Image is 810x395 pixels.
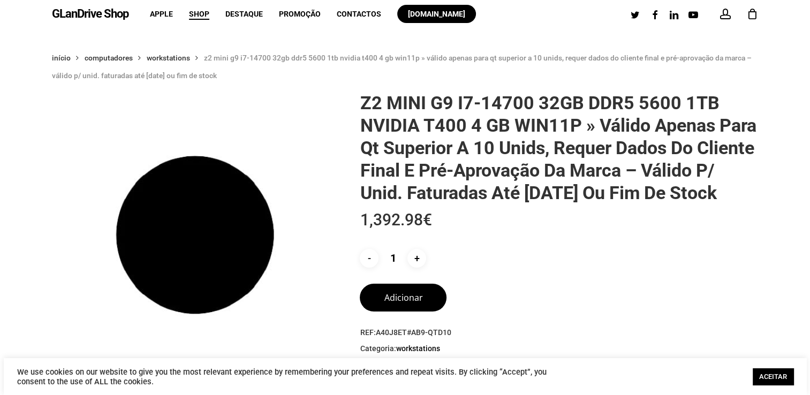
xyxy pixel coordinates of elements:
[52,8,128,20] a: GLanDrive Shop
[225,10,263,18] a: Destaque
[147,53,190,63] a: Workstations
[422,210,432,229] span: €
[397,10,476,18] a: [DOMAIN_NAME]
[360,249,378,268] input: -
[747,8,759,20] a: Cart
[753,368,793,385] a: ACEITAR
[52,53,71,63] a: Início
[52,54,752,80] span: Z2 MINI G9 I7-14700 32GB DDR5 5600 1TB NVIDIA T400 4 GB WIN11P » Válido apenas para qt superior a...
[17,367,561,386] div: We use cookies on our website to give you the most relevant experience by remembering your prefer...
[408,10,465,18] span: [DOMAIN_NAME]
[360,328,758,338] span: REF:
[360,92,758,204] h1: Z2 MINI G9 I7-14700 32GB DDR5 5600 1TB NVIDIA T400 4 GB WIN11P » Válido apenas para qt superior a...
[381,249,405,268] input: Product quantity
[375,328,451,337] span: A40J8ET#AB9-QTD10
[407,249,426,268] input: +
[189,10,209,18] a: Shop
[279,10,321,18] a: Promoção
[52,92,338,378] img: Placeholder
[360,284,446,312] button: Adicionar
[396,344,440,353] a: Workstations
[337,10,381,18] a: Contactos
[150,10,173,18] a: Apple
[360,210,432,229] bdi: 1,392.98
[360,344,758,354] span: Categoria:
[85,53,133,63] a: Computadores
